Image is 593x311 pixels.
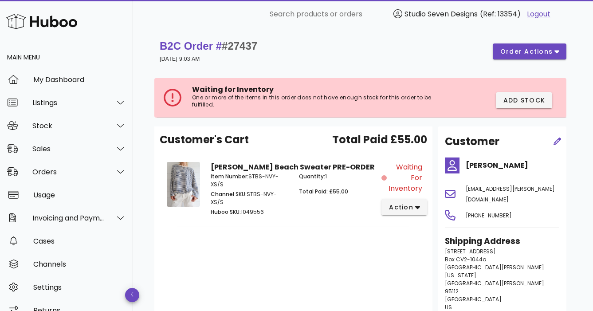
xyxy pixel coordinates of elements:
div: Stock [32,122,105,130]
span: Add Stock [503,96,546,105]
span: Quantity: [299,173,325,180]
span: Waiting for Inventory [389,162,422,194]
div: Channels [33,260,126,268]
span: [US_STATE] [445,272,476,279]
div: Listings [32,98,105,107]
small: [DATE] 9:03 AM [160,56,200,62]
span: Studio Seven Designs [404,9,478,19]
div: My Dashboard [33,75,126,84]
img: Product Image [167,162,200,207]
span: Channel SKU: [211,190,247,198]
button: action [381,199,427,215]
img: Huboo Logo [6,12,77,31]
span: [GEOGRAPHIC_DATA][PERSON_NAME] [445,264,544,271]
h2: Customer [445,134,499,150]
h3: Shipping Address [445,235,559,248]
span: #27437 [222,40,257,52]
div: Cases [33,237,126,245]
span: [GEOGRAPHIC_DATA] [445,295,502,303]
span: action [389,203,413,212]
span: Waiting for Inventory [192,84,274,94]
span: Huboo SKU: [211,208,241,216]
span: Item Number: [211,173,248,180]
strong: B2C Order # [160,40,257,52]
h4: [PERSON_NAME] [466,160,559,171]
span: order actions [500,47,553,56]
span: Total Paid: £55.00 [299,188,348,195]
span: US [445,303,452,311]
a: Logout [527,9,550,20]
span: Box CV2-1044a [445,256,487,263]
span: Customer's Cart [160,132,249,148]
p: STBS-NVY-XS/S [211,173,288,189]
span: Total Paid £55.00 [332,132,427,148]
button: order actions [493,43,566,59]
p: 1 [299,173,376,181]
span: [PHONE_NUMBER] [466,212,512,219]
p: STBS-NVY-XS/S [211,190,288,206]
span: 95112 [445,287,459,295]
p: 1049556 [211,208,288,216]
span: (Ref: 13354) [480,9,521,19]
div: Invoicing and Payments [32,214,105,222]
span: [GEOGRAPHIC_DATA][PERSON_NAME] [445,280,544,287]
button: Add Stock [496,92,553,108]
div: Settings [33,283,126,291]
p: One or more of the items in this order does not have enough stock for this order to be fulfilled. [192,94,452,108]
span: [STREET_ADDRESS] [445,248,496,255]
span: [EMAIL_ADDRESS][PERSON_NAME][DOMAIN_NAME] [466,185,555,203]
div: Sales [32,145,105,153]
div: Usage [33,191,126,199]
div: Orders [32,168,105,176]
strong: [PERSON_NAME] Beach Sweater PRE-ORDER [211,162,375,172]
